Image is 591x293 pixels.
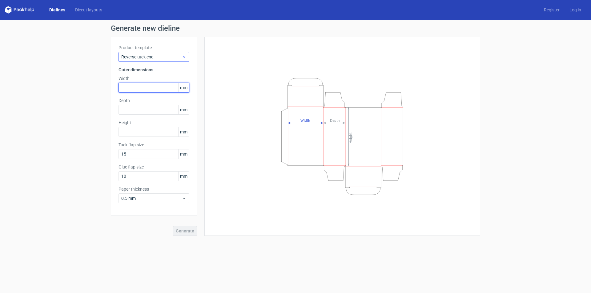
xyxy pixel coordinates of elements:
[178,149,189,159] span: mm
[178,105,189,114] span: mm
[121,54,182,60] span: Reverse tuck end
[119,75,189,81] label: Width
[119,120,189,126] label: Height
[111,25,480,32] h1: Generate new dieline
[119,186,189,192] label: Paper thickness
[300,118,310,122] tspan: Width
[178,83,189,92] span: mm
[70,7,107,13] a: Diecut layouts
[565,7,586,13] a: Log in
[539,7,565,13] a: Register
[119,67,189,73] h3: Outer dimensions
[178,127,189,137] span: mm
[44,7,70,13] a: Dielines
[178,172,189,181] span: mm
[121,195,182,201] span: 0.5 mm
[119,164,189,170] label: Glue flap size
[348,132,353,143] tspan: Height
[330,118,340,122] tspan: Depth
[119,97,189,104] label: Depth
[119,45,189,51] label: Product template
[119,142,189,148] label: Tuck flap size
